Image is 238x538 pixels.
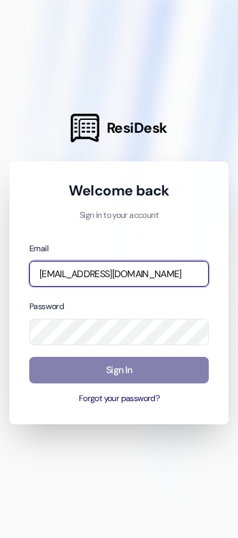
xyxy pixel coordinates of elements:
[107,118,167,138] span: ResiDesk
[29,393,209,405] button: Forgot your password?
[29,261,209,287] input: name@example.com
[29,210,209,222] p: Sign in to your account
[29,357,209,383] button: Sign In
[29,243,48,254] label: Email
[29,181,209,200] h1: Welcome back
[71,114,99,142] img: ResiDesk Logo
[29,301,64,312] label: Password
